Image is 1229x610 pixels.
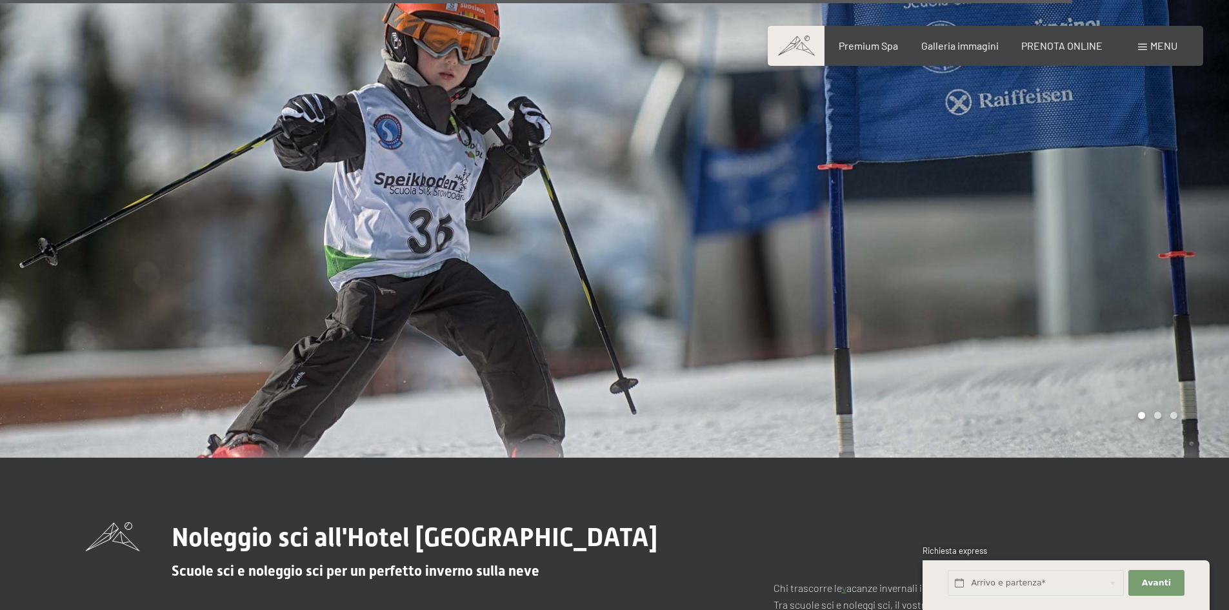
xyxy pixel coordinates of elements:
[1021,39,1103,52] a: PRENOTA ONLINE
[1154,412,1161,419] div: Carousel Page 2
[1170,412,1177,419] div: Carousel Page 3
[921,39,999,52] a: Galleria immagini
[923,545,987,556] span: Richiesta express
[172,522,657,553] span: Noleggio sci all'Hotel [GEOGRAPHIC_DATA]
[1134,412,1177,419] div: Carousel Pagination
[839,39,898,52] a: Premium Spa
[1150,39,1177,52] span: Menu
[1142,577,1171,589] span: Avanti
[1138,412,1145,419] div: Carousel Page 1 (Current Slide)
[842,582,846,594] a: v
[172,563,539,579] span: Scuole sci e noleggio sci per un perfetto inverno sulla neve
[1128,570,1184,596] button: Avanti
